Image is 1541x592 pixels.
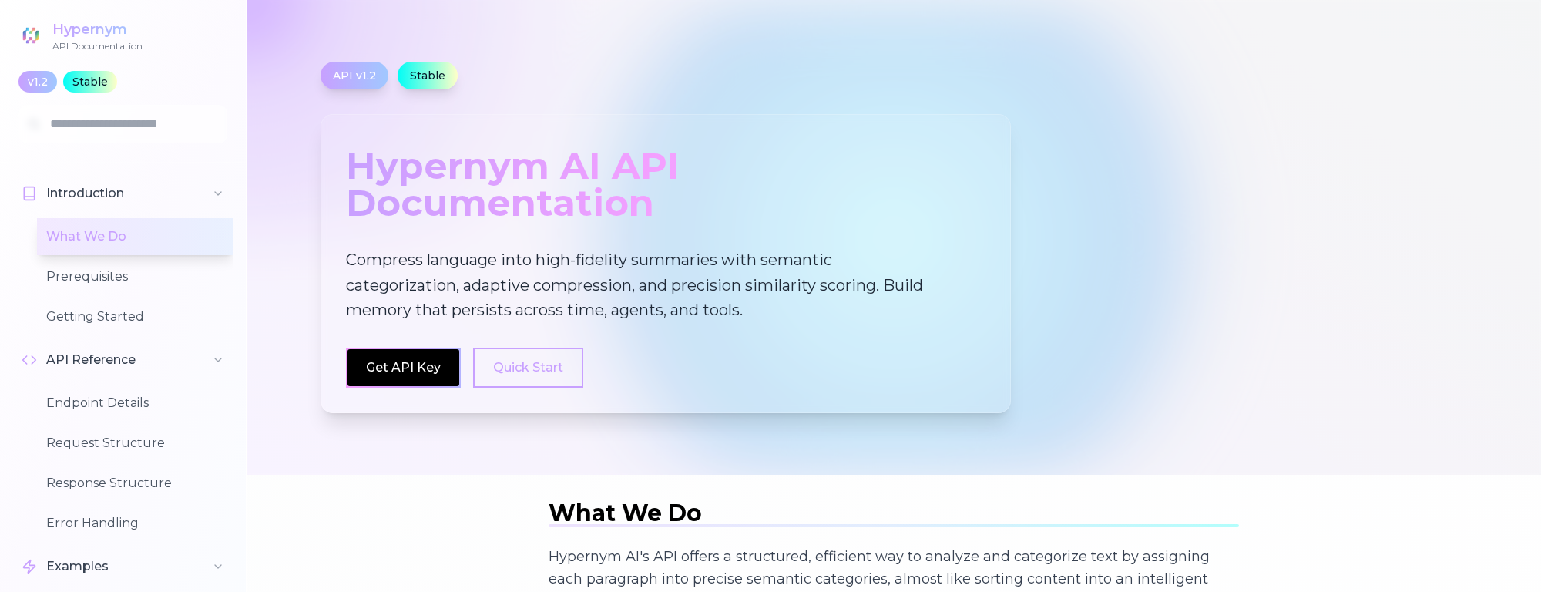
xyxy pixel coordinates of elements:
div: Stable [63,71,117,92]
button: Quick Start [473,348,583,388]
a: Get API Key [366,360,441,375]
a: HypernymAPI Documentation [18,18,143,52]
button: What We Do [37,218,233,255]
button: Request Structure [37,425,233,462]
div: Hypernym AI API Documentation [346,140,985,229]
img: Hypernym Logo [18,23,43,48]
span: Examples [46,557,109,576]
p: Compress language into high-fidelity summaries with semantic categorization, adaptive compression... [346,247,938,323]
button: Prerequisites [37,258,233,295]
div: Hypernym [52,18,143,40]
div: v1.2 [18,71,57,92]
button: API Reference [12,341,233,378]
span: API Reference [46,351,136,369]
div: API Documentation [52,40,143,52]
button: Response Structure [37,465,233,502]
div: Stable [398,62,458,89]
button: Introduction [12,175,233,212]
button: Endpoint Details [37,385,233,422]
button: Examples [12,548,233,585]
button: Getting Started [37,298,233,335]
span: What We Do [549,499,702,527]
div: API v1.2 [321,62,388,89]
span: Introduction [46,184,124,203]
button: Error Handling [37,505,233,542]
